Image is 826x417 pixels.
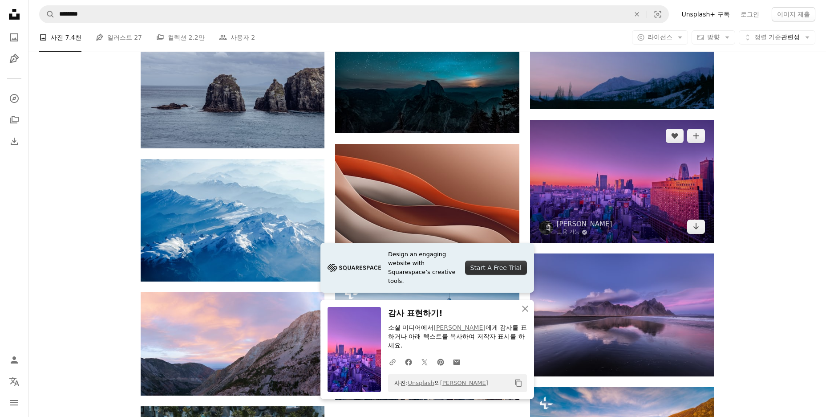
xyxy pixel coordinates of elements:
a: Unsplash+ 구독 [676,7,735,21]
img: 분홍색 하늘을 배경으로 한 산의 모습 [141,292,324,396]
div: Start A Free Trial [465,261,527,275]
span: 사진: 의 [390,376,488,390]
button: 클립보드에 복사하기 [511,376,526,391]
a: 물결 모양의 컴퓨터 생성 이미지 [335,201,519,209]
a: [PERSON_NAME] [557,220,612,229]
form: 사이트 전체에서 이미지 찾기 [39,5,669,23]
a: 물 한가운데에 앉아있는 바위 그룹 [141,82,324,90]
a: 컬렉션 2.2만 [156,23,205,52]
span: 방향 [707,33,720,41]
a: Facebook에 공유 [401,353,417,371]
a: 산 사진 [530,311,714,319]
a: 야간의 도시 스카이라인 [530,177,714,185]
button: 방향 [692,30,735,45]
a: 탐색 [5,90,23,107]
a: Twitter에 공유 [417,353,433,371]
img: 낮에 눈 덮인 산 [141,159,324,282]
img: Jezael Melgoza의 프로필로 이동 [539,221,553,235]
img: file-1705255347840-230a6ab5bca9image [328,261,381,274]
img: 야간의 도시 스카이라인 [530,120,714,243]
a: Unsplash [408,380,434,386]
img: 황혼의 하늘에 눈 덮인 산 [335,10,519,133]
a: 일러스트 27 [96,23,142,52]
a: [PERSON_NAME] [433,324,485,331]
button: 시각적 검색 [647,6,668,23]
a: Design an engaging website with Squarespace’s creative tools.Start A Free Trial [320,243,534,293]
button: 컬렉션에 추가 [687,129,705,143]
a: 로그인 / 가입 [5,351,23,369]
a: 사진 [5,29,23,46]
button: 정렬 기준관련성 [739,30,815,45]
a: 황혼의 하늘에 눈 덮인 산 [335,67,519,75]
button: 좋아요 [666,129,684,143]
a: 낮에 눈 덮인 산 [141,216,324,224]
button: Unsplash 검색 [40,6,55,23]
a: 다운로드 내역 [5,132,23,150]
a: 컬렉션 [5,111,23,129]
button: 메뉴 [5,394,23,412]
span: 2 [251,33,255,42]
span: Design an engaging website with Squarespace’s creative tools. [388,250,458,286]
a: 이메일로 공유에 공유 [449,353,465,371]
a: 로그인 [735,7,765,21]
span: 정렬 기준 [754,33,781,41]
a: 사용자 2 [219,23,255,52]
img: 산 사진 [530,253,714,376]
button: 이미지 제출 [772,7,815,21]
a: 일러스트 [5,50,23,68]
button: 언어 [5,372,23,390]
a: 홈 — Unsplash [5,5,23,25]
h3: 감사 표현하기! [388,307,527,320]
a: 고용 가능 [557,229,612,236]
img: 물결 모양의 컴퓨터 생성 이미지 [335,144,519,266]
span: 27 [134,33,142,42]
span: 관련성 [754,33,800,42]
a: [PERSON_NAME] [440,380,488,386]
button: 라이선스 [632,30,688,45]
p: 소셜 미디어에서 에게 감사를 표하거나 아래 텍스트를 복사하여 저작자 표시를 하세요. [388,323,527,350]
span: 라이선스 [648,33,672,41]
button: 삭제 [627,6,647,23]
a: 분홍색 하늘을 배경으로 한 산의 모습 [141,340,324,348]
a: 다운로드 [687,220,705,234]
a: Pinterest에 공유 [433,353,449,371]
img: 물 한가운데에 앉아있는 바위 그룹 [141,25,324,148]
span: 2.2만 [188,33,204,42]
